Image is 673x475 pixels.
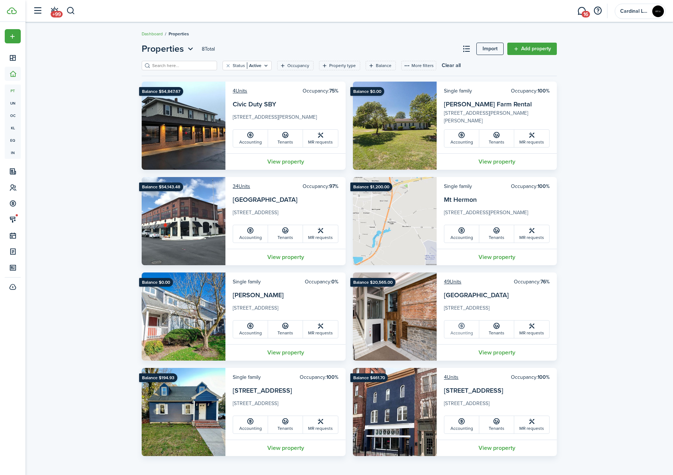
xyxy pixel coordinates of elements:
[444,278,461,286] a: 49Units
[268,225,303,243] a: Tenants
[277,61,314,70] filter-tag: Open filter
[444,130,479,147] a: Accounting
[5,109,21,122] a: oc
[305,278,338,286] card-header-right: Occupancy:
[444,416,479,433] a: Accounting
[540,278,550,286] b: 76%
[514,278,550,286] card-header-right: Occupancy:
[444,99,532,109] a: [PERSON_NAME] Farm Rental
[444,386,503,395] a: [STREET_ADDRESS]
[350,373,388,382] ribbon: Balance $461.70
[511,373,550,381] card-header-right: Occupancy:
[514,321,549,338] a: MR requests
[476,43,504,55] a: Import
[514,225,549,243] a: MR requests
[5,97,21,109] span: un
[329,87,338,95] b: 75%
[5,122,21,134] a: kl
[268,130,303,147] a: Tenants
[303,321,338,338] a: MR requests
[202,45,215,53] header-page-total: 8 Total
[444,182,472,190] card-header-left: Single family
[233,416,268,433] a: Accounting
[511,87,550,95] card-header-right: Occupancy:
[444,304,550,316] card-description: [STREET_ADDRESS]
[5,134,21,146] a: eq
[142,272,225,361] img: Property avatar
[142,42,195,55] button: Open menu
[139,373,177,382] ribbon: Balance $194.93
[233,113,338,125] card-description: [STREET_ADDRESS][PERSON_NAME]
[353,177,437,265] img: Property avatar
[233,373,261,381] card-header-left: Single family
[437,249,557,265] a: View property
[5,85,21,97] a: pt
[142,82,225,170] img: Property avatar
[233,278,261,286] card-header-left: Single family
[444,373,458,381] a: 4Units
[225,344,346,361] a: View property
[444,87,472,95] card-header-left: Single family
[233,62,245,69] filter-tag-label: Status
[233,290,284,300] a: [PERSON_NAME]
[51,11,63,17] span: +99
[444,400,550,411] card-description: [STREET_ADDRESS]
[582,11,590,17] span: 16
[350,87,384,96] ribbon: Balance $0.00
[139,278,173,287] ribbon: Balance $0.00
[444,195,477,204] a: Mt Hermon
[142,31,163,37] a: Dashboard
[437,153,557,170] a: View property
[353,272,437,361] img: Property avatar
[376,62,391,69] filter-tag-label: Balance
[233,400,338,411] card-description: [STREET_ADDRESS]
[233,321,268,338] a: Accounting
[350,182,392,191] ribbon: Balance $1,200.00
[538,182,550,190] b: 100%
[233,130,268,147] a: Accounting
[444,321,479,338] a: Accounting
[268,321,303,338] a: Tenants
[444,109,550,125] card-description: [STREET_ADDRESS][PERSON_NAME][PERSON_NAME]
[225,153,346,170] a: View property
[366,61,396,70] filter-tag: Open filter
[444,290,509,300] a: [GEOGRAPHIC_DATA]
[303,130,338,147] a: MR requests
[303,416,338,433] a: MR requests
[169,31,189,37] span: Properties
[47,2,61,20] a: Notifications
[507,43,557,55] a: Add property
[538,87,550,95] b: 100%
[401,61,436,70] button: More filters
[319,61,360,70] filter-tag: Open filter
[437,344,557,361] a: View property
[479,416,514,433] a: Tenants
[329,182,338,190] b: 97%
[233,99,276,109] a: Civic Duty SBY
[233,225,268,243] a: Accounting
[437,440,557,456] a: View property
[5,146,21,159] a: in
[31,4,44,18] button: Open sidebar
[353,368,437,456] img: Property avatar
[139,87,183,96] ribbon: Balance $54,847.67
[444,225,479,243] a: Accounting
[268,416,303,433] a: Tenants
[353,82,437,170] img: Property avatar
[142,42,195,55] button: Properties
[233,304,338,316] card-description: [STREET_ADDRESS]
[575,2,589,20] a: Messaging
[233,386,292,395] a: [STREET_ADDRESS]
[479,130,514,147] a: Tenants
[142,368,225,456] img: Property avatar
[7,7,17,14] img: TenantCloud
[225,249,346,265] a: View property
[142,177,225,265] img: Property avatar
[350,278,395,287] ribbon: Balance $20,565.00
[142,42,184,55] span: Properties
[303,225,338,243] a: MR requests
[538,373,550,381] b: 100%
[139,182,183,191] ribbon: Balance $54,143.48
